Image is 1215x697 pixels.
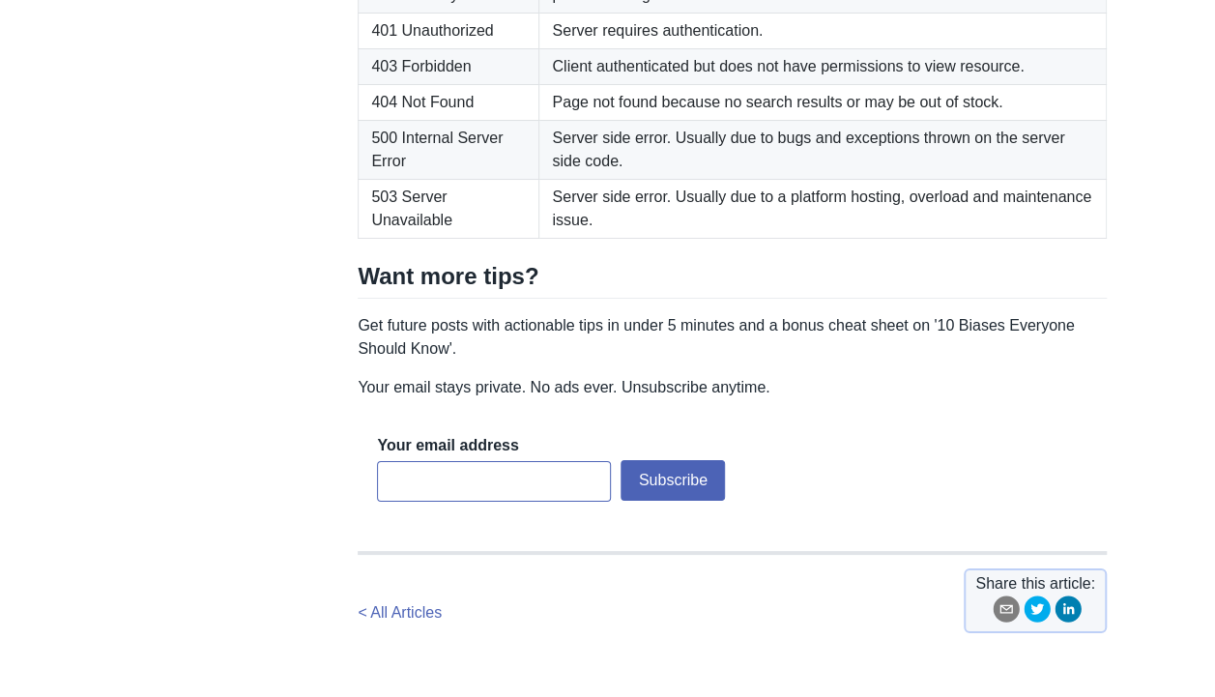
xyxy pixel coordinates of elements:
button: twitter [1024,595,1051,629]
td: Page not found because no search results or may be out of stock. [539,85,1106,121]
a: < All Articles [358,604,442,621]
p: Get future posts with actionable tips in under 5 minutes and a bonus cheat sheet on '10 Biases Ev... [358,314,1107,361]
td: Server requires authentication. [539,14,1106,49]
td: 404 Not Found [359,85,539,121]
td: 500 Internal Server Error [359,121,539,180]
button: linkedin [1055,595,1082,629]
td: 403 Forbidden [359,49,539,85]
span: Share this article: [975,572,1095,595]
td: Server side error. Usually due to bugs and exceptions thrown on the server side code. [539,121,1106,180]
td: 503 Server Unavailable [359,180,539,239]
label: Your email address [377,435,518,456]
button: Subscribe [621,460,725,501]
p: Your email stays private. No ads ever. Unsubscribe anytime. [358,376,1107,399]
h2: Want more tips? [358,262,1107,299]
td: Server side error. Usually due to a platform hosting, overload and maintenance issue. [539,180,1106,239]
td: 401 Unauthorized [359,14,539,49]
td: Client authenticated but does not have permissions to view resource. [539,49,1106,85]
button: email [993,595,1020,629]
